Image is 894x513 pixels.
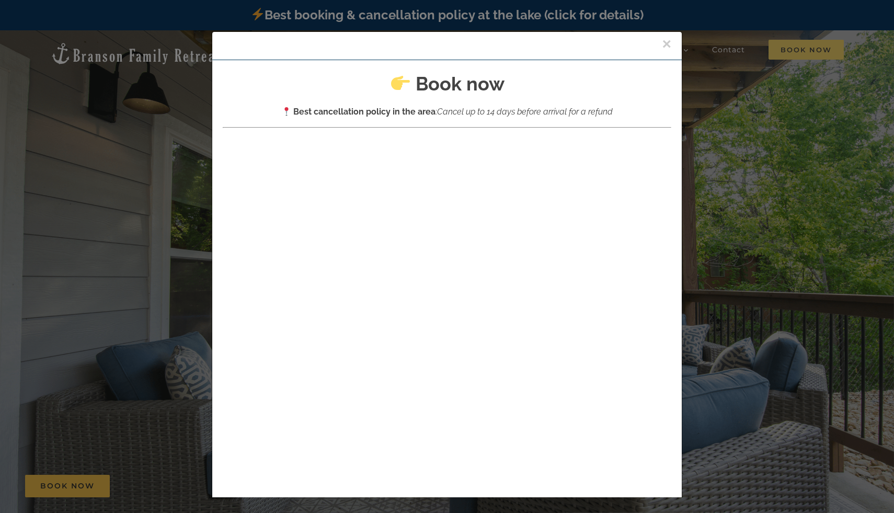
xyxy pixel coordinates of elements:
strong: Best cancellation policy in the area [293,107,435,117]
p: : [223,105,671,119]
em: Cancel up to 14 days before arrival for a refund [437,107,613,117]
strong: Book now [416,73,505,95]
img: 📍 [282,107,291,116]
button: Close [662,36,671,52]
iframe: Book Now [Branson Family Retreats] - Booking/Inquiry Widget [223,152,671,508]
img: 👉 [391,74,410,93]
